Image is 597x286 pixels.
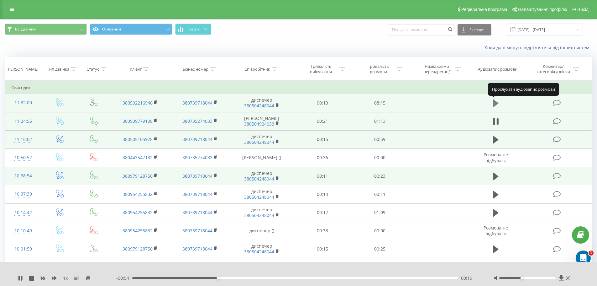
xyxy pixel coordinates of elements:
div: Тривалість очікування [304,64,338,74]
span: Розмова не відбулась [484,152,508,163]
span: Реферальна програма [461,7,507,12]
button: Всі дзвінки [5,24,87,35]
div: Accessibility label [217,277,219,279]
div: 10:01:59 [11,243,35,255]
iframe: Intercom live chat [576,251,591,266]
a: 380504248044 [244,212,274,218]
td: диспечер [230,130,294,148]
a: 380954255832 [123,228,153,234]
a: 380504248044 [244,194,274,200]
span: Налаштування профілю [518,7,567,12]
div: Бізнес номер [183,67,208,72]
button: Основний [90,24,172,35]
td: диспечер [230,258,294,277]
div: Назва схеми переадресації [420,64,453,74]
a: 380504248044 [244,176,274,182]
td: диспечер [230,167,294,185]
a: 380954255832 [123,191,153,197]
span: Всі дзвінки [15,27,36,32]
td: диспечер [230,240,294,258]
span: Розмова не відбулась [484,225,508,236]
td: 08:15 [351,94,409,112]
td: 00:15 [294,240,351,258]
td: 01:09 [351,203,409,222]
td: 00:11 [351,185,409,203]
a: 380504248044 [244,139,274,145]
div: Прослухати аудіозапис розмови [488,83,559,95]
div: 10:14:42 [11,207,35,219]
td: 00:11 [294,167,351,185]
td: 00:23 [351,167,409,185]
a: 380502216946 [123,100,153,106]
span: Графік [187,27,200,31]
a: 380735274033 [182,118,212,124]
button: Графік [175,24,211,35]
div: 10:50:52 [11,152,35,164]
td: 00:13 [294,94,351,112]
td: 00:59 [351,130,409,148]
td: 00:21 [294,112,351,130]
td: 00:08 [294,258,351,277]
td: 00:33 [294,222,351,240]
td: 00:36 [294,148,351,167]
a: 380939779108 [123,118,153,124]
td: 00:17 [294,203,351,222]
a: 380979128750 [123,173,153,179]
div: Клієнт [130,67,142,72]
span: - 00:54 [116,275,132,281]
a: 380739718044 [182,100,212,106]
div: 10:38:54 [11,170,35,182]
a: 380739718044 [182,191,212,197]
span: 1 x [63,275,68,281]
a: 380739718044 [182,173,212,179]
td: 00:00 [351,222,409,240]
a: 380504248044 [244,249,274,255]
td: диспечер () [230,222,294,240]
div: 11:16:02 [11,133,35,146]
div: 10:10:49 [11,225,35,237]
div: [PERSON_NAME] [7,67,38,72]
button: Експорт [458,24,491,35]
a: 380504248044 [244,103,274,109]
div: Співробітник [244,67,270,72]
td: [PERSON_NAME] [230,112,294,130]
td: 00:25 [351,240,409,258]
input: Пошук за номером [388,24,454,35]
div: 11:24:55 [11,115,35,127]
div: Статус [86,67,99,72]
td: 01:13 [351,112,409,130]
a: 380739718044 [182,136,212,142]
td: диспечер [230,203,294,222]
a: 380739718044 [182,228,212,234]
a: 380505105928 [123,136,153,142]
td: Сьогодні [5,81,592,94]
div: Тривалість розмови [362,64,395,74]
td: 00:15 [294,130,351,148]
a: 380735274033 [182,154,212,160]
td: [PERSON_NAME] () [230,148,294,167]
div: Коментар/категорія дзвінка [535,64,572,74]
td: диспечер [230,185,294,203]
span: 00:19 [461,275,472,281]
a: 380979128750 [123,246,153,252]
td: 00:48 [351,258,409,277]
td: 00:00 [351,148,409,167]
div: 11:32:00 [11,97,35,109]
a: Коли дані можуть відрізнятися вiд інших систем [484,45,592,51]
div: Accessibility label [521,277,523,279]
div: Тип дзвінка [47,67,69,72]
div: Аудіозапис розмови [478,67,517,72]
div: 09:54:16 [11,261,35,273]
a: 380954255832 [123,209,153,215]
a: 380443547132 [123,154,153,160]
td: диспечер [230,94,294,112]
div: 10:37:39 [11,188,35,200]
a: 380739718044 [182,209,212,215]
td: 00:14 [294,185,351,203]
a: 380504924033 [244,121,274,127]
span: 1 [589,251,594,256]
span: Вихід [578,7,589,12]
a: 380739718044 [182,246,212,252]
